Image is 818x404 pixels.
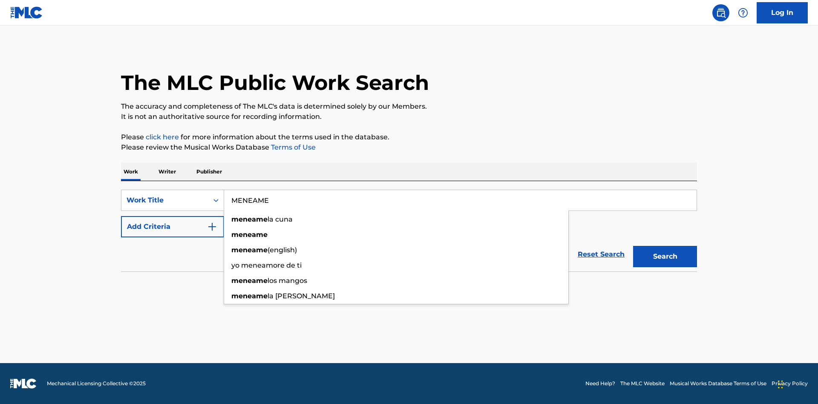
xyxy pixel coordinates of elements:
div: Work Title [127,195,203,205]
h1: The MLC Public Work Search [121,70,429,95]
div: Drag [778,372,783,397]
img: 9d2ae6d4665cec9f34b9.svg [207,222,217,232]
a: click here [146,133,179,141]
img: logo [10,378,37,389]
p: Please for more information about the terms used in the database. [121,132,697,142]
span: la cuna [268,215,293,223]
strong: meneame [231,215,268,223]
a: Log In [757,2,808,23]
p: The accuracy and completeness of The MLC's data is determined solely by our Members. [121,101,697,112]
a: Musical Works Database Terms of Use [670,380,766,387]
p: Please review the Musical Works Database [121,142,697,153]
a: Reset Search [573,245,629,264]
a: Public Search [712,4,729,21]
button: Add Criteria [121,216,224,237]
p: Work [121,163,141,181]
a: Terms of Use [269,143,316,151]
p: Publisher [194,163,225,181]
iframe: Chat Widget [775,363,818,404]
strong: meneame [231,246,268,254]
strong: meneame [231,231,268,239]
a: The MLC Website [620,380,665,387]
span: Mechanical Licensing Collective © 2025 [47,380,146,387]
form: Search Form [121,190,697,271]
span: la [PERSON_NAME] [268,292,335,300]
img: help [738,8,748,18]
span: (english) [268,246,297,254]
a: Privacy Policy [772,380,808,387]
a: Need Help? [585,380,615,387]
span: yo meneamore de ti [231,261,302,269]
img: MLC Logo [10,6,43,19]
strong: meneame [231,277,268,285]
img: search [716,8,726,18]
div: Help [734,4,752,21]
strong: meneame [231,292,268,300]
button: Search [633,246,697,267]
p: It is not an authoritative source for recording information. [121,112,697,122]
p: Writer [156,163,179,181]
span: los mangos [268,277,307,285]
